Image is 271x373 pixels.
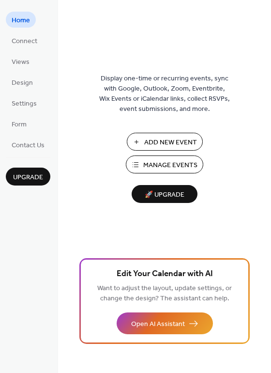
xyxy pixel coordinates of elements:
[6,12,36,28] a: Home
[12,140,45,151] span: Contact Us
[12,57,30,67] span: Views
[132,185,197,203] button: 🚀 Upgrade
[13,172,43,183] span: Upgrade
[6,168,50,186] button: Upgrade
[6,53,35,69] a: Views
[117,267,213,281] span: Edit Your Calendar with AI
[127,133,203,151] button: Add New Event
[6,116,32,132] a: Form
[144,138,197,148] span: Add New Event
[6,137,50,153] a: Contact Us
[12,120,27,130] span: Form
[99,74,230,114] span: Display one-time or recurring events, sync with Google, Outlook, Zoom, Eventbrite, Wix Events or ...
[6,32,43,48] a: Connect
[12,99,37,109] span: Settings
[126,155,203,173] button: Manage Events
[6,74,39,90] a: Design
[12,16,30,26] span: Home
[97,282,232,305] span: Want to adjust the layout, update settings, or change the design? The assistant can help.
[6,95,43,111] a: Settings
[131,319,185,329] span: Open AI Assistant
[117,312,213,334] button: Open AI Assistant
[12,36,37,47] span: Connect
[12,78,33,88] span: Design
[137,188,192,202] span: 🚀 Upgrade
[143,160,197,171] span: Manage Events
